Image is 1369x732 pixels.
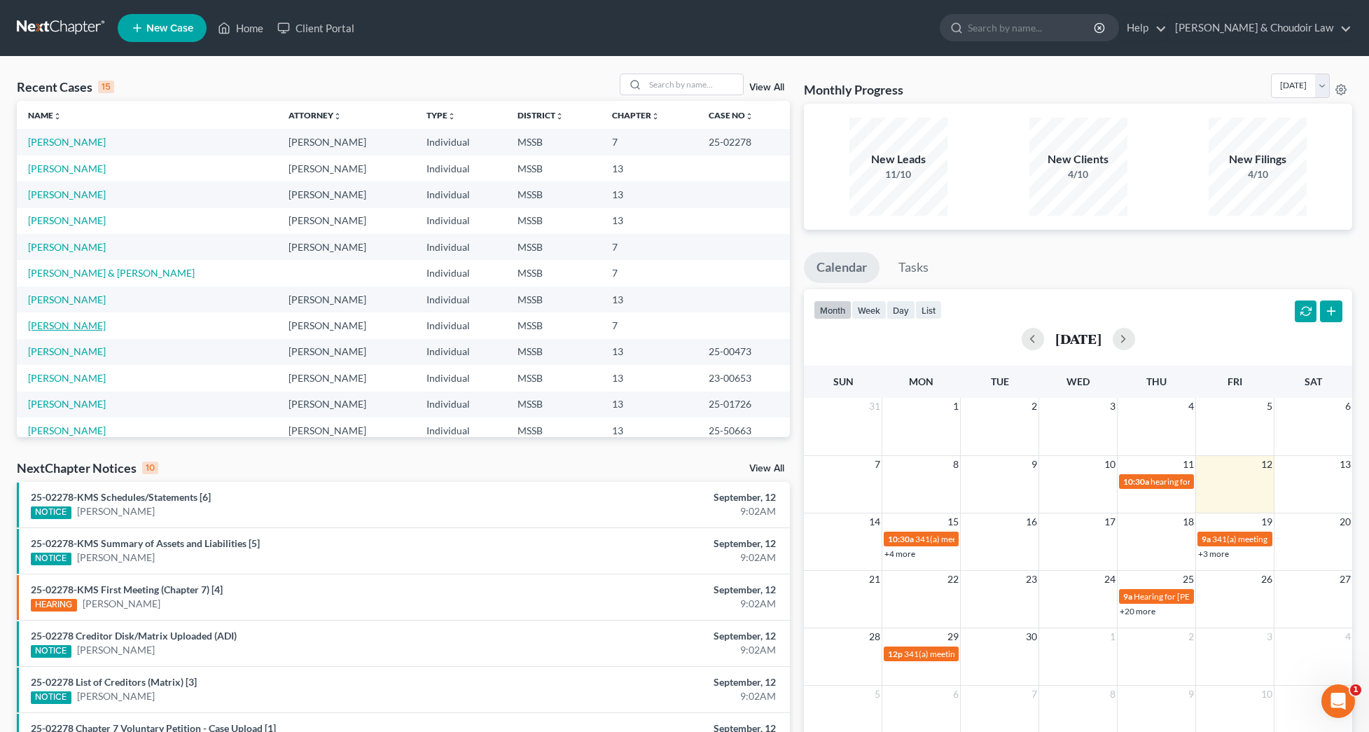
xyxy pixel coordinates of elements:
span: 6 [1344,398,1352,415]
div: New Filings [1209,151,1307,167]
td: 25-01726 [697,392,790,417]
a: [PERSON_NAME] [28,214,106,226]
a: 25-02278-KMS Summary of Assets and Liabilities [5] [31,537,260,549]
a: +20 more [1120,606,1155,616]
span: Wed [1066,375,1090,387]
span: 2 [1187,628,1195,645]
td: MSSB [506,260,601,286]
div: 9:02AM [537,643,776,657]
div: September, 12 [537,675,776,689]
span: 10 [1260,686,1274,703]
a: 25-02278-KMS Schedules/Statements [6] [31,491,211,503]
a: Attorneyunfold_more [289,110,342,120]
a: [PERSON_NAME] [28,188,106,200]
td: MSSB [506,129,601,155]
a: [PERSON_NAME] [77,689,155,703]
i: unfold_more [333,112,342,120]
i: unfold_more [555,112,564,120]
span: 12 [1260,456,1274,473]
a: Home [211,15,270,41]
span: 13 [1338,456,1352,473]
span: 10:30a [1123,476,1149,487]
td: MSSB [506,181,601,207]
td: [PERSON_NAME] [277,234,415,260]
span: 18 [1181,513,1195,530]
div: September, 12 [537,629,776,643]
div: 9:02AM [537,597,776,611]
a: [PERSON_NAME] [28,372,106,384]
td: [PERSON_NAME] [277,208,415,234]
a: Tasks [886,252,941,283]
span: 3 [1109,398,1117,415]
button: month [814,301,852,319]
td: 13 [601,208,697,234]
div: Recent Cases [17,78,114,95]
span: 17 [1103,513,1117,530]
div: 11/10 [849,167,947,181]
div: 9:02AM [537,689,776,703]
a: [PERSON_NAME] [28,163,106,174]
span: 26 [1260,571,1274,588]
a: 25-02278 List of Creditors (Matrix) [3] [31,676,197,688]
span: 8 [1109,686,1117,703]
a: Typeunfold_more [426,110,456,120]
div: 10 [142,462,158,474]
input: Search by name... [968,15,1096,41]
td: Individual [415,260,506,286]
span: 9 [1030,456,1038,473]
span: 7 [873,456,882,473]
span: 341(a) meeting for [PERSON_NAME] [1212,534,1347,544]
td: [PERSON_NAME] [277,156,415,181]
a: [PERSON_NAME] [28,345,106,357]
span: 12p [888,649,903,659]
td: [PERSON_NAME] [277,129,415,155]
h2: [DATE] [1055,331,1102,346]
a: Calendar [804,252,880,283]
span: 15 [946,513,960,530]
a: [PERSON_NAME] & [PERSON_NAME] [28,267,195,279]
td: 13 [601,417,697,443]
td: [PERSON_NAME] [277,417,415,443]
td: MSSB [506,312,601,338]
a: View All [749,83,784,92]
td: MSSB [506,417,601,443]
a: [PERSON_NAME] [28,398,106,410]
td: 7 [601,129,697,155]
span: 1 [952,398,960,415]
span: Fri [1228,375,1242,387]
span: Thu [1146,375,1167,387]
span: 19 [1260,513,1274,530]
div: New Leads [849,151,947,167]
span: 25 [1181,571,1195,588]
a: Help [1120,15,1167,41]
span: 30 [1024,628,1038,645]
td: [PERSON_NAME] [277,365,415,391]
td: Individual [415,129,506,155]
td: Individual [415,181,506,207]
td: Individual [415,234,506,260]
div: NOTICE [31,506,71,519]
a: Case Nounfold_more [709,110,753,120]
i: unfold_more [447,112,456,120]
td: 7 [601,234,697,260]
span: 1 [1109,628,1117,645]
td: 7 [601,260,697,286]
span: Hearing for [PERSON_NAME] [1134,591,1243,602]
h3: Monthly Progress [804,81,903,98]
div: NextChapter Notices [17,460,158,476]
td: Individual [415,417,506,443]
td: 13 [601,286,697,312]
td: [PERSON_NAME] [277,392,415,417]
td: Individual [415,208,506,234]
a: [PERSON_NAME] [28,424,106,436]
a: [PERSON_NAME] [77,504,155,518]
td: 25-02278 [697,129,790,155]
div: NOTICE [31,691,71,704]
td: MSSB [506,208,601,234]
a: [PERSON_NAME] [83,597,160,611]
a: Client Portal [270,15,361,41]
a: View All [749,464,784,474]
span: 11 [1181,456,1195,473]
a: [PERSON_NAME] [28,319,106,331]
span: 1 [1350,684,1361,696]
